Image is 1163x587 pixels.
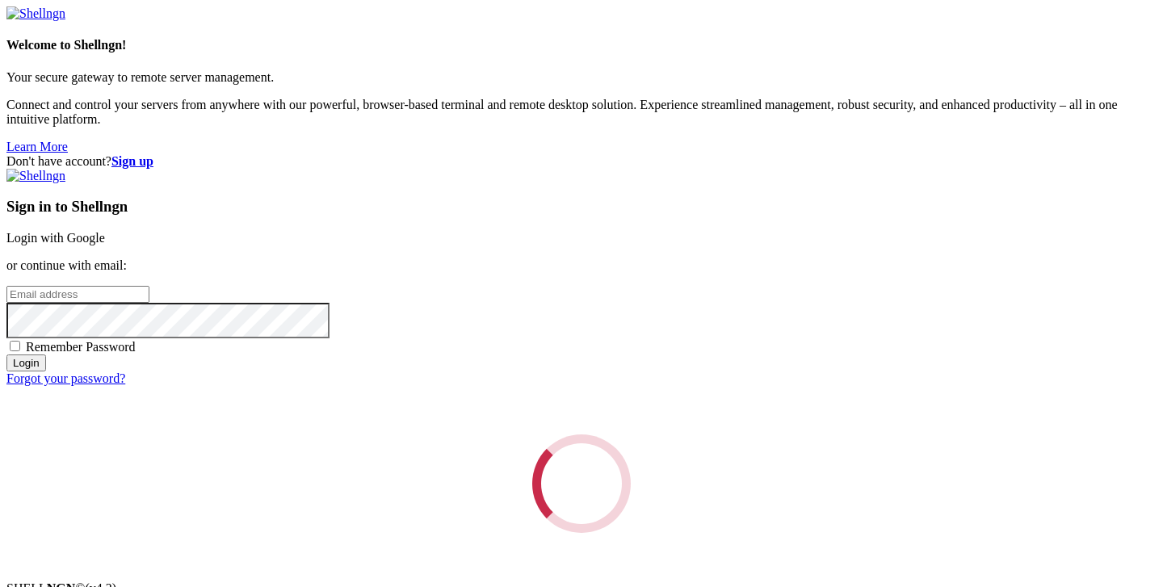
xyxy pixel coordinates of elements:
[6,154,1157,169] div: Don't have account?
[6,38,1157,52] h4: Welcome to Shellngn!
[6,169,65,183] img: Shellngn
[6,98,1157,127] p: Connect and control your servers from anywhere with our powerful, browser-based terminal and remo...
[6,140,68,153] a: Learn More
[6,198,1157,216] h3: Sign in to Shellngn
[6,354,46,371] input: Login
[6,286,149,303] input: Email address
[111,154,153,168] a: Sign up
[6,6,65,21] img: Shellngn
[6,371,125,385] a: Forgot your password?
[26,340,136,354] span: Remember Password
[6,70,1157,85] p: Your secure gateway to remote server management.
[513,415,650,552] div: Loading...
[6,258,1157,273] p: or continue with email:
[10,341,20,351] input: Remember Password
[6,231,105,245] a: Login with Google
